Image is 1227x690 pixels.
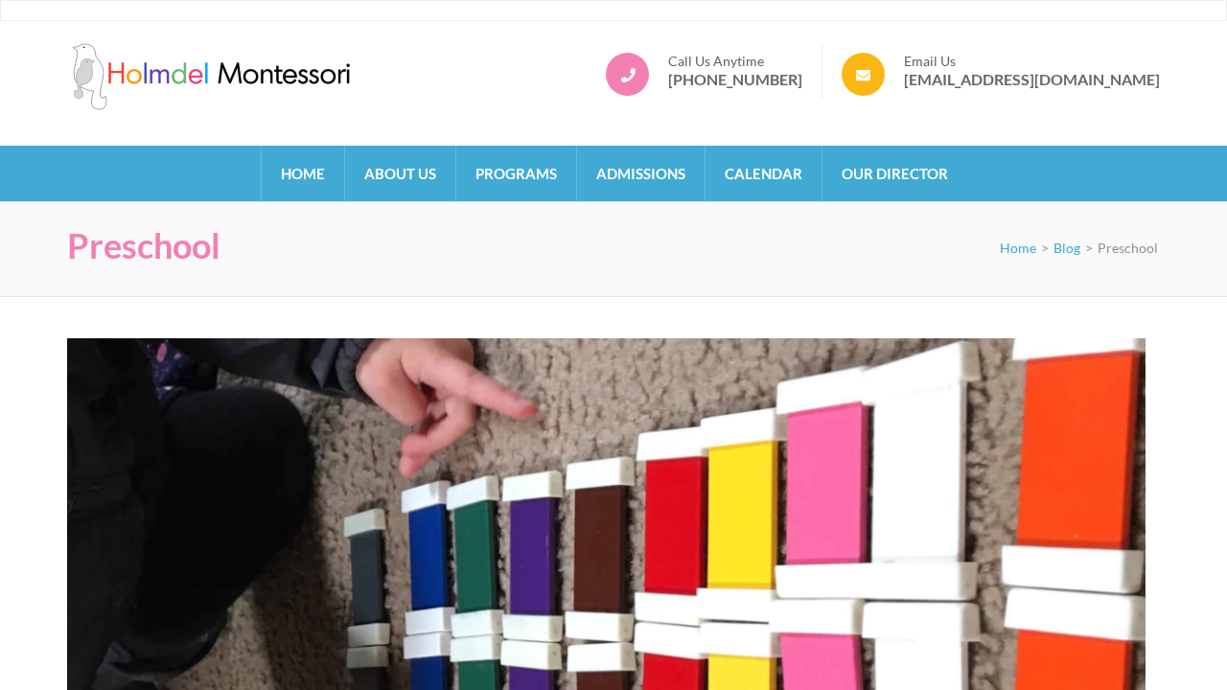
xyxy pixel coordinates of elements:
a: Home [1000,240,1036,256]
span: > [1085,240,1093,256]
a: [EMAIL_ADDRESS][DOMAIN_NAME] [904,70,1160,89]
a: Calendar [706,146,822,201]
span: Call Us Anytime [668,53,802,70]
a: [PHONE_NUMBER] [668,70,802,89]
a: Our Director [822,146,967,201]
a: Programs [456,146,576,201]
a: About Us [345,146,455,201]
img: Holmdel Montessori School [67,43,355,110]
span: Email Us [904,53,1160,70]
span: > [1041,240,1049,256]
a: Blog [1053,240,1080,256]
a: Admissions [577,146,705,201]
a: Home [262,146,344,201]
h1: Preschool [67,225,220,266]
